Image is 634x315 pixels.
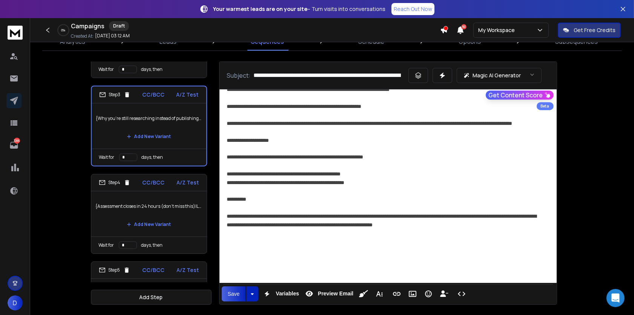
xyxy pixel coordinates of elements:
[227,71,251,80] p: Subject:
[177,179,199,186] p: A/Z Test
[390,286,404,301] button: Insert Link (Ctrl+K)
[99,91,130,98] div: Step 3
[142,154,163,160] p: days, then
[177,91,199,98] p: A/Z Test
[99,267,130,274] div: Step 5
[91,86,207,166] li: Step3CC/BCCA/Z Test{Why you're still researching instead of publishing|The real reason you haven'...
[356,286,371,301] button: Clean HTML
[405,286,420,301] button: Insert Image (Ctrl+P)
[8,295,23,310] button: D
[537,102,554,110] div: Beta
[461,24,467,29] span: 50
[421,286,436,301] button: Emoticons
[372,286,387,301] button: More Text
[109,21,129,31] div: Draft
[213,5,385,13] p: – Turn visits into conversations
[91,290,212,305] button: Add Step
[71,33,94,39] p: Created At:
[96,108,202,129] p: {Why you're still researching instead of publishing|The real reason you haven't started yet|Stuck...
[454,286,469,301] button: Code View
[95,33,130,39] p: [DATE] 03:12 AM
[141,66,163,72] p: days, then
[121,217,177,232] button: Add New Variant
[6,138,21,153] a: 7266
[437,286,451,301] button: Insert Unsubscribe Link
[316,290,355,297] span: Preview Email
[71,22,104,31] h1: Campaigns
[14,138,20,144] p: 7266
[99,242,114,248] p: Wait for
[142,91,164,98] p: CC/BCC
[260,286,301,301] button: Variables
[213,5,307,12] strong: Your warmest leads are on your site
[96,196,202,217] p: {Assessment closes in 24 hours (don't miss this)|Last ch​ance for your personalized roadmap|[DATE...
[177,266,199,274] p: A/Z Test
[91,174,207,254] li: Step4CC/BCCA/Z Test{Assessment closes in 24 hours (don't miss this)|Last ch​ance for your persona...
[486,91,554,100] button: Get Content Score
[457,68,542,83] button: Magic AI Generator
[473,72,521,79] p: Magic AI Generator
[99,179,130,186] div: Step 4
[222,286,246,301] button: Save
[394,5,432,13] p: Reach Out Now
[274,290,301,297] span: Variables
[391,3,434,15] a: Reach Out Now
[99,154,115,160] p: Wait for
[121,129,177,144] button: Add New Variant
[8,26,23,40] img: logo
[302,286,355,301] button: Preview Email
[606,289,625,307] div: Open Intercom Messenger
[574,26,616,34] p: Get Free Credits
[99,66,114,72] p: Wait for
[141,242,163,248] p: days, then
[478,26,518,34] p: My Workspace
[143,179,165,186] p: CC/BCC
[142,266,164,274] p: CC/BCC
[558,23,621,38] button: Get Free Credits
[61,28,66,32] p: 0 %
